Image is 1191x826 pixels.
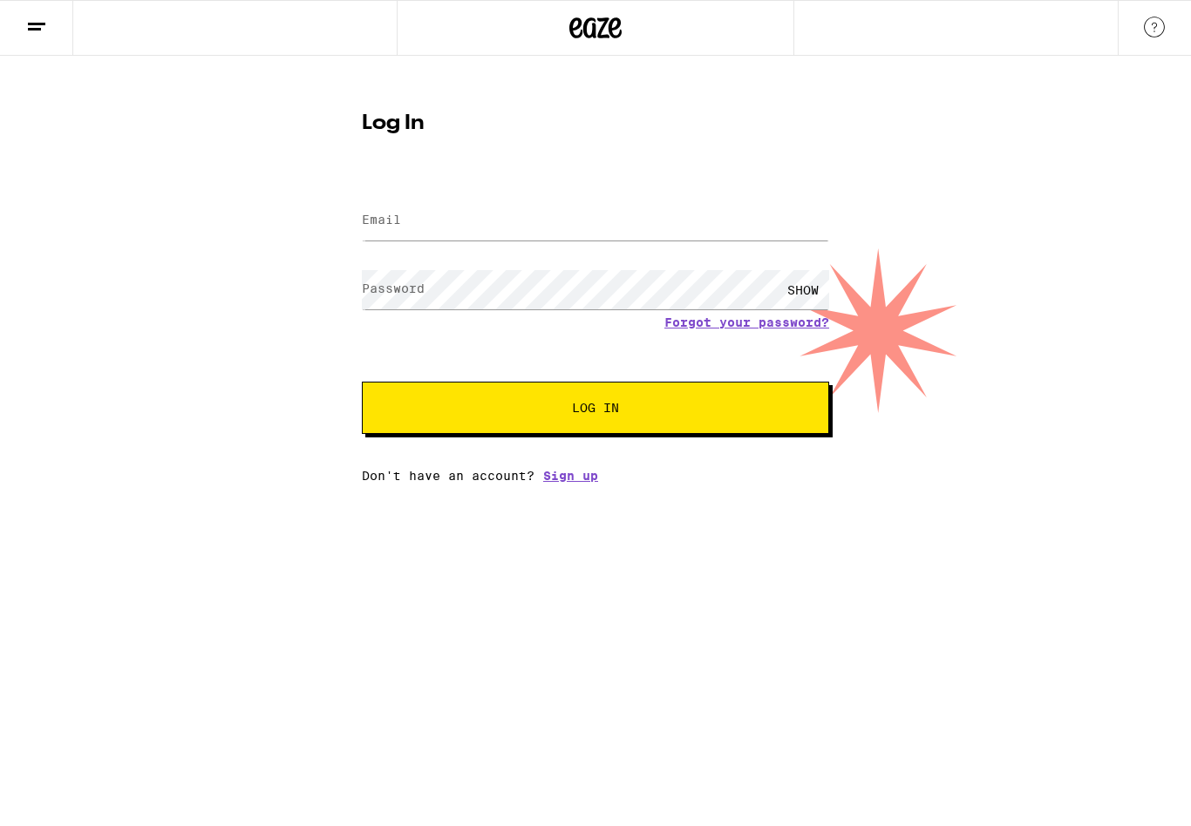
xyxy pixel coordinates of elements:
[362,113,829,134] h1: Log In
[362,281,425,295] label: Password
[543,469,598,483] a: Sign up
[777,270,829,309] div: SHOW
[572,402,619,414] span: Log In
[362,213,401,227] label: Email
[664,315,829,329] a: Forgot your password?
[362,201,829,240] input: Email
[362,469,829,483] div: Don't have an account?
[362,382,829,434] button: Log In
